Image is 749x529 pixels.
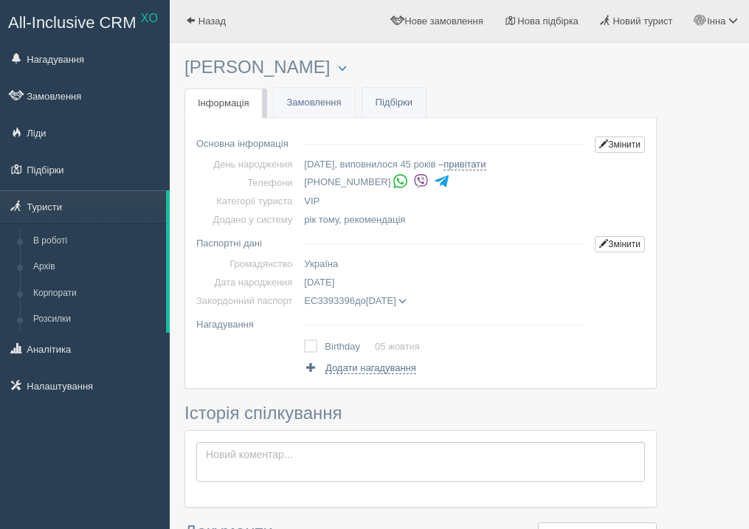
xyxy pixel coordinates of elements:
a: All-Inclusive CRM XO [1,1,169,41]
td: Україна [298,255,589,273]
td: Нагадування [196,310,298,333]
td: Громадянство [196,255,298,273]
td: Категорії туриста [196,192,298,210]
td: День народження [196,155,298,173]
td: Закордонний паспорт [196,291,298,310]
span: Нове замовлення [404,15,483,27]
span: Нова підбірка [517,15,579,27]
img: whatsapp-colored.svg [393,173,408,189]
span: Назад [199,15,226,27]
h3: [PERSON_NAME] [184,58,657,77]
td: Телефони [196,173,298,192]
a: 05 жовтня [375,341,420,352]
td: , рекомендація [298,210,589,229]
td: Додано у систему [196,210,298,229]
span: Новий турист [612,15,672,27]
a: Замовлення [274,88,355,118]
span: All-Inclusive CRM [8,13,137,32]
a: Підбірки [362,88,426,118]
td: VIP [298,192,589,210]
a: привітати [443,159,486,170]
a: Додати нагадування [304,361,415,375]
span: до [304,295,407,306]
td: Основна інформація [196,129,298,155]
li: [PHONE_NUMBER] [304,172,589,193]
a: Змінити [595,236,645,252]
span: Інна [707,15,725,27]
span: [DATE] [304,277,334,288]
h3: Історія спілкування [184,404,657,423]
a: В роботі [27,228,166,255]
td: Паспортні дані [196,229,298,255]
a: Корпорати [27,280,166,307]
span: EC3393396 [304,295,355,306]
a: Інформація [184,89,263,119]
a: Розсилки [27,306,166,333]
a: Змінити [595,136,645,153]
span: рік тому [304,214,339,225]
img: telegram-colored-4375108.svg [434,173,449,189]
span: [DATE] [366,295,396,306]
span: Інформація [198,97,249,108]
a: Архів [27,254,166,280]
td: [DATE], виповнилося 45 років – [298,155,589,173]
td: Birthday [325,336,375,357]
span: Додати нагадування [325,362,416,374]
img: viber-colored.svg [413,173,429,189]
sup: XO [141,12,158,24]
td: Дата народження [196,273,298,291]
